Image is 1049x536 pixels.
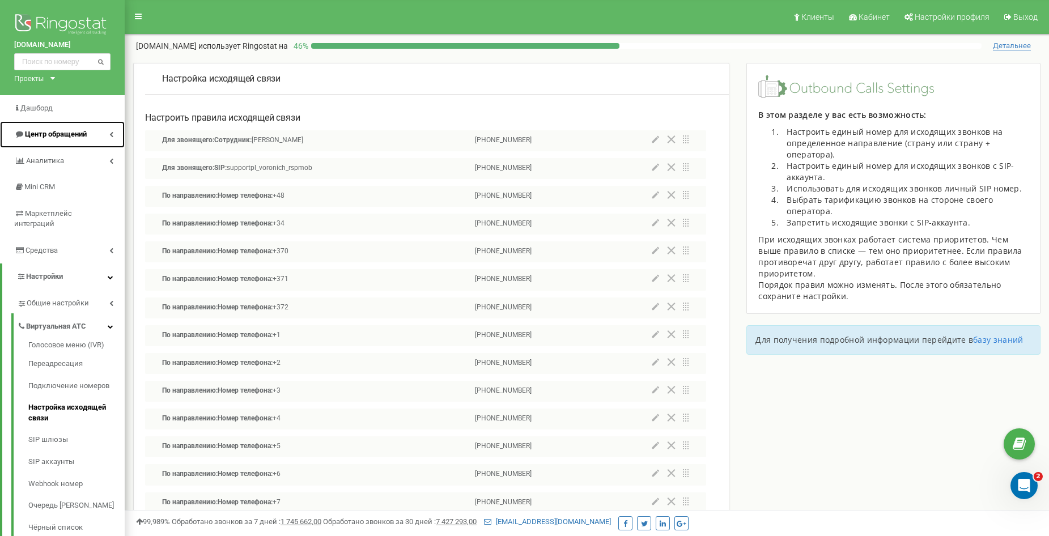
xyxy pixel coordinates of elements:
p: +4 [162,414,355,424]
img: image [758,75,934,98]
span: Номер телефона: [218,386,273,394]
span: Номер телефона: [218,247,273,255]
span: Маркетплейс интеграций [14,209,72,228]
p: +6 [162,469,355,480]
a: Переадресация [28,353,125,375]
input: Поиск по номеру [14,53,111,70]
span: По направлению: [162,303,218,311]
span: Центр обращений [25,130,87,138]
span: По направлению: [162,442,218,450]
p: +34 [162,219,355,229]
a: Настройка исходящей связи [28,397,125,429]
a: Подключение номеров [28,375,125,397]
span: По направлению: [162,386,218,394]
a: Голосовое меню (IVR) [28,340,125,354]
p: [PHONE_NUMBER] [475,497,532,508]
span: использует Ringostat на [198,41,288,50]
span: Клиенты [801,12,834,22]
li: Выбрать тарификацию звонков на стороне своего оператора. [781,194,1029,217]
span: Номер телефона: [218,331,273,339]
span: Номер телефона: [218,414,273,422]
p: [PHONE_NUMBER] [475,469,532,480]
a: Настройки [2,263,125,290]
a: [EMAIL_ADDRESS][DOMAIN_NAME] [484,517,611,526]
p: 46 % [288,40,311,52]
span: Номер телефона: [218,442,273,450]
div: По направлению:Номер телефона:+372[PHONE_NUMBER] [145,297,706,318]
div: Проекты [14,73,44,84]
a: Общие настройки [17,290,125,313]
span: Детальнее [993,41,1031,50]
p: [PHONE_NUMBER] [475,163,532,174]
span: Для звонящего: [162,136,214,144]
span: Номер телефона: [218,359,273,367]
p: +48 [162,191,355,202]
u: 1 745 662,00 [281,517,321,526]
div: По направлению:Номер телефона:+34[PHONE_NUMBER] [145,214,706,235]
p: Настройка исходящей связи [162,73,712,86]
a: SIP аккаунты [28,451,125,473]
p: +3 [162,386,355,397]
u: 7 427 293,00 [436,517,477,526]
p: +2 [162,358,355,369]
a: Виртуальная АТС [17,313,125,337]
iframe: Intercom live chat [1010,472,1038,499]
span: Номер телефона: [218,303,273,311]
span: 2 [1034,472,1043,481]
a: Webhook номер [28,473,125,495]
span: По направлению: [162,331,218,339]
p: +372 [162,303,355,313]
span: По направлению: [162,275,218,283]
div: По направлению:Номер телефона:+48[PHONE_NUMBER] [145,186,706,207]
span: Средства [26,246,58,254]
span: Обработано звонков за 30 дней : [323,517,477,526]
div: По направлению:Номер телефона:+2[PHONE_NUMBER] [145,353,706,374]
p: +5 [162,441,355,452]
span: Номер телефона: [218,219,273,227]
p: [PHONE_NUMBER] [475,330,532,341]
p: [PHONE_NUMBER] [475,135,532,146]
p: [PHONE_NUMBER] [475,274,532,285]
span: Сотрудник: [214,136,252,144]
a: SIP шлюзы [28,429,125,451]
div: По направлению:Номер телефона:+6[PHONE_NUMBER] [145,464,706,485]
span: По направлению: [162,219,218,227]
div: По направлению:Номер телефона:+371[PHONE_NUMBER] [145,269,706,290]
span: Номер телефона: [218,498,273,506]
span: Дашборд [20,104,53,112]
p: +370 [162,246,355,257]
span: По направлению: [162,498,218,506]
p: [PERSON_NAME] [162,135,355,146]
span: По направлению: [162,247,218,255]
a: Очередь [PERSON_NAME] [28,495,125,517]
div: Для звонящего:SIP:supportpl_voronich_rspmob[PHONE_NUMBER] [145,158,706,179]
li: Запретить исходящие звонки с SIP-аккаунта. [781,217,1029,228]
div: По направлению:Номер телефона:+1[PHONE_NUMBER] [145,325,706,346]
div: По направлению:Номер телефона:+3[PHONE_NUMBER] [145,381,706,402]
p: [PHONE_NUMBER] [475,441,532,452]
span: Аналитика [26,156,64,165]
div: По направлению:Номер телефона:+4[PHONE_NUMBER] [145,409,706,429]
p: [PHONE_NUMBER] [475,358,532,369]
span: По направлению: [162,359,218,367]
span: Mini CRM [24,182,55,191]
span: Выход [1013,12,1038,22]
li: Использовать для исходящих звонков личный SIP номер. [781,183,1029,194]
p: В этом разделе у вас есть возможность: [758,109,1029,121]
p: [PHONE_NUMBER] [475,191,532,202]
div: По направлению:Номер телефона:+370[PHONE_NUMBER] [145,241,706,262]
span: По направлению: [162,192,218,199]
span: Настроить правила исходящей связи [145,112,300,123]
p: [PHONE_NUMBER] [475,414,532,424]
span: Настройки [26,272,63,280]
span: Номер телефона: [218,470,273,478]
span: Обработано звонков за 7 дней : [172,517,321,526]
span: SIP: [214,164,227,172]
span: Общие настройки [27,298,89,309]
p: [DOMAIN_NAME] [136,40,288,52]
span: 99,989% [136,517,170,526]
div: При исходящих звонках работает система приоритетов. Чем выше правило в списке — тем оно приоритет... [758,234,1029,279]
p: supportpl_voronich_rspmob [162,163,355,174]
p: +1 [162,330,355,341]
p: [PHONE_NUMBER] [475,303,532,313]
